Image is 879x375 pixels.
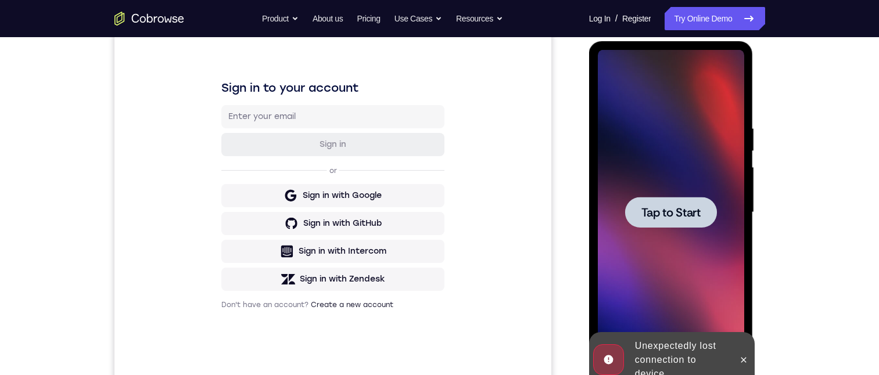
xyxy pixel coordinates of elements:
a: Log In [589,7,611,30]
div: Sign in with GitHub [189,218,267,229]
div: Sign in with Intercom [184,246,272,257]
button: Product [262,7,299,30]
a: About us [313,7,343,30]
h1: Sign in to your account [107,80,330,96]
p: Don't have an account? [107,300,330,309]
a: Try Online Demo [665,7,765,30]
button: Use Cases [394,7,442,30]
span: / [615,12,618,26]
span: Tap to Start [52,165,112,177]
input: Enter your email [114,111,323,122]
p: or [213,166,225,175]
button: Sign in with Google [107,184,330,207]
button: Resources [456,7,503,30]
button: Sign in [107,133,330,156]
a: Register [622,7,651,30]
button: Tap to Start [36,156,128,186]
a: Go to the home page [114,12,184,26]
div: Sign in with Zendesk [185,273,271,285]
div: Unexpectedly lost connection to device [41,293,143,344]
button: Sign in with Zendesk [107,268,330,291]
button: Sign in with Intercom [107,240,330,263]
a: Create a new account [196,301,279,309]
button: Sign in with GitHub [107,212,330,235]
div: Sign in with Google [188,190,267,201]
a: Pricing [357,7,380,30]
